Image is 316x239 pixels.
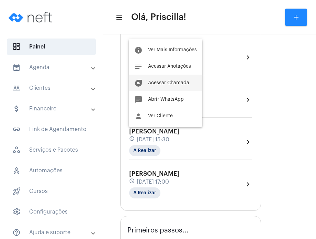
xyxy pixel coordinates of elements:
[134,46,143,54] mat-icon: info
[134,63,143,71] mat-icon: notes
[134,112,143,120] mat-icon: person
[148,47,197,52] span: Ver Mais Informações
[148,113,173,118] span: Ver Cliente
[134,79,143,87] mat-icon: duo
[134,96,143,104] mat-icon: chat
[148,64,191,69] span: Acessar Anotações
[148,97,184,102] span: Abrir WhatsApp
[148,80,189,85] span: Acessar Chamada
